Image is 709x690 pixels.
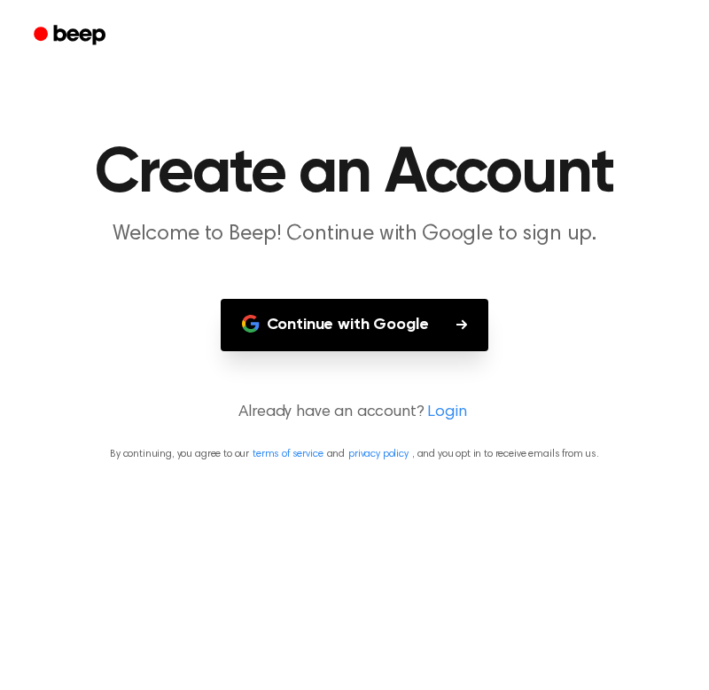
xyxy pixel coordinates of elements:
p: By continuing, you agree to our and , and you opt in to receive emails from us. [21,446,688,462]
a: Login [427,401,466,425]
a: privacy policy [348,449,409,459]
h1: Create an Account [21,142,688,206]
a: terms of service [253,449,323,459]
button: Continue with Google [221,299,489,351]
a: Beep [21,19,121,53]
p: Welcome to Beep! Continue with Google to sign up. [21,220,688,249]
p: Already have an account? [21,401,688,425]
